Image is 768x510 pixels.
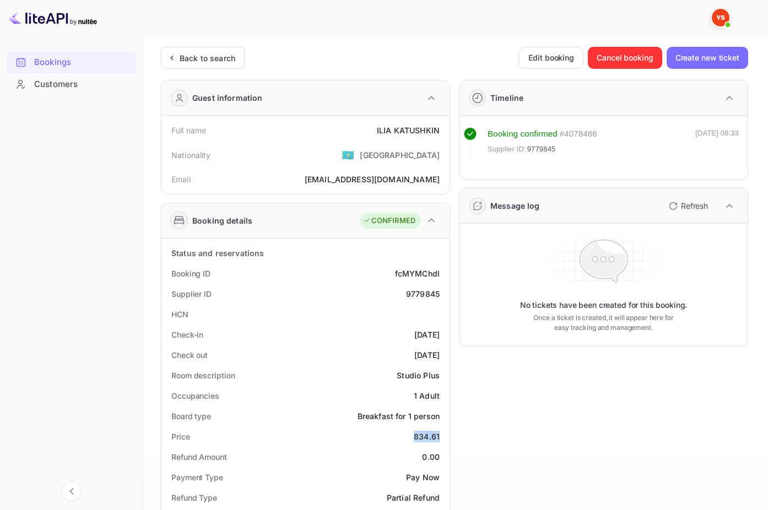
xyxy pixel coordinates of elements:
div: Studio Plus [397,370,440,381]
div: Booking details [192,215,252,226]
div: Back to search [180,52,235,64]
div: Booking ID [171,268,210,279]
div: Check out [171,349,208,361]
div: [DATE] 08:33 [695,128,739,160]
div: Message log [490,200,540,211]
p: Once a ticket is created, it will appear here for easy tracking and management. [527,313,680,333]
div: Price [171,431,190,442]
div: Bookings [34,56,131,69]
div: Refund Type [171,492,217,503]
div: Pay Now [406,471,440,483]
div: Payment Type [171,471,223,483]
div: [DATE] [414,329,440,340]
div: 1 Adult [414,390,440,402]
button: Refresh [662,197,712,215]
div: 834.61 [414,431,440,442]
div: [DATE] [414,349,440,361]
button: Collapse navigation [62,481,82,501]
div: HCN [171,308,188,320]
div: Room description [171,370,235,381]
div: fcMYMChdI [395,268,440,279]
div: Customers [34,78,131,91]
span: 9779845 [527,144,556,155]
div: Booking confirmed [488,128,558,140]
div: Customers [7,74,136,95]
a: Customers [7,74,136,94]
div: Nationality [171,149,211,161]
div: Check-in [171,329,203,340]
div: Breakfast for 1 person [358,410,440,422]
span: Supplier ID: [488,144,526,155]
div: Guest information [192,92,263,104]
button: Create new ticket [667,47,748,69]
div: Partial Refund [387,492,440,503]
div: Full name [171,124,206,136]
div: Board type [171,410,211,422]
img: LiteAPI logo [9,9,97,26]
div: 0.00 [422,451,440,463]
button: Cancel booking [588,47,662,69]
div: Refund Amount [171,451,227,463]
p: Refresh [681,200,708,211]
div: Occupancies [171,390,219,402]
div: # 4078486 [560,128,597,140]
img: Yandex Support [712,9,729,26]
a: Bookings [7,52,136,72]
div: Timeline [490,92,523,104]
div: Status and reservations [171,247,264,259]
div: ILIA KATUSHKIN [377,124,440,136]
div: 9779845 [406,288,440,300]
button: Edit booking [519,47,583,69]
p: No tickets have been created for this booking. [520,300,688,311]
span: United States [342,145,354,165]
div: [EMAIL_ADDRESS][DOMAIN_NAME] [305,173,440,185]
div: [GEOGRAPHIC_DATA] [360,149,440,161]
div: CONFIRMED [363,215,415,226]
div: Supplier ID [171,288,212,300]
div: Bookings [7,52,136,73]
div: Email [171,173,191,185]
